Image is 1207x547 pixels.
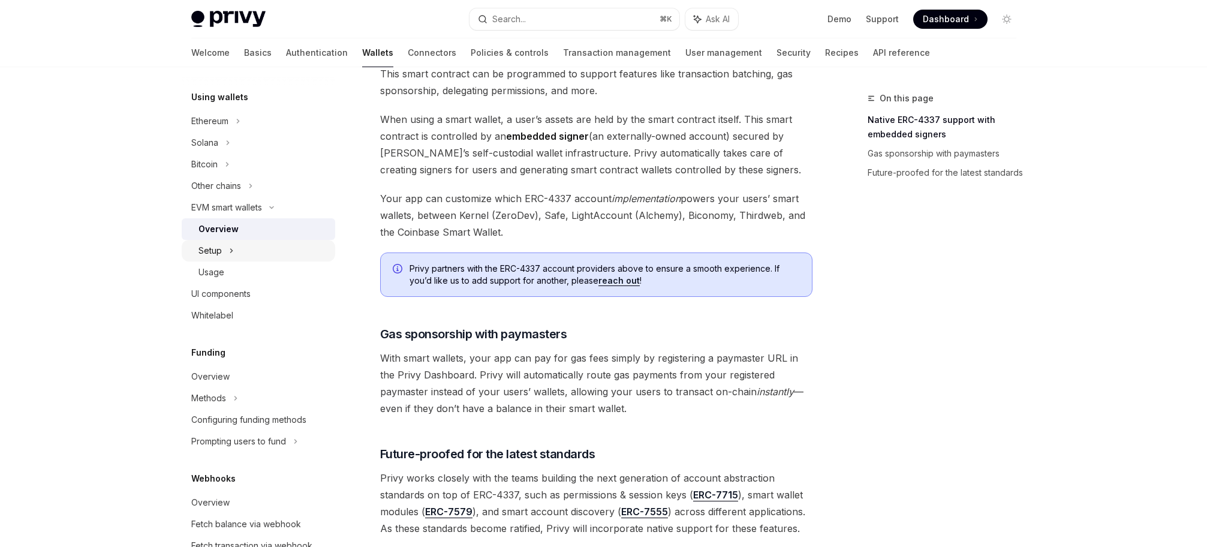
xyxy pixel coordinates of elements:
[362,38,393,67] a: Wallets
[182,218,335,240] a: Overview
[191,495,230,510] div: Overview
[706,13,730,25] span: Ask AI
[191,287,251,301] div: UI components
[997,10,1016,29] button: Toggle dark mode
[286,38,348,67] a: Authentication
[380,111,812,178] span: When using a smart wallet, a user’s assets are held by the smart contract itself. This smart cont...
[380,446,595,462] span: Future-proofed for the latest standards
[913,10,988,29] a: Dashboard
[182,366,335,387] a: Overview
[191,413,306,427] div: Configuring funding methods
[191,517,301,531] div: Fetch balance via webhook
[598,275,640,286] a: reach out
[191,38,230,67] a: Welcome
[425,506,472,518] a: ERC-7579
[408,38,456,67] a: Connectors
[923,13,969,25] span: Dashboard
[198,222,239,236] div: Overview
[380,350,812,417] span: With smart wallets, your app can pay for gas fees simply by registering a paymaster URL in the Pr...
[492,12,526,26] div: Search...
[191,345,225,360] h5: Funding
[868,110,1026,144] a: Native ERC-4337 support with embedded signers
[685,8,738,30] button: Ask AI
[563,38,671,67] a: Transaction management
[393,264,405,276] svg: Info
[191,308,233,323] div: Whitelabel
[612,193,681,205] em: implementation
[182,283,335,305] a: UI components
[471,38,549,67] a: Policies & controls
[660,14,672,24] span: ⌘ K
[825,38,859,67] a: Recipes
[380,470,812,537] span: Privy works closely with the teams building the next generation of account abstraction standards ...
[868,163,1026,182] a: Future-proofed for the latest standards
[191,11,266,28] img: light logo
[198,244,222,258] div: Setup
[880,91,934,106] span: On this page
[182,409,335,431] a: Configuring funding methods
[757,386,794,398] em: instantly
[469,8,679,30] button: Search...⌘K
[191,369,230,384] div: Overview
[191,157,218,172] div: Bitcoin
[191,200,262,215] div: EVM smart wallets
[244,38,272,67] a: Basics
[873,38,930,67] a: API reference
[191,114,228,128] div: Ethereum
[693,489,738,501] a: ERC-7715
[506,130,589,142] strong: embedded signer
[380,326,567,342] span: Gas sponsorship with paymasters
[182,262,335,283] a: Usage
[866,13,899,25] a: Support
[191,471,236,486] h5: Webhooks
[182,513,335,535] a: Fetch balance via webhook
[380,49,812,99] span: Under the hood, a smart wallet is an -compatible smart contract deployed onchain. This smart cont...
[868,144,1026,163] a: Gas sponsorship with paymasters
[191,391,226,405] div: Methods
[191,90,248,104] h5: Using wallets
[621,506,668,518] a: ERC-7555
[191,179,241,193] div: Other chains
[191,434,286,449] div: Prompting users to fund
[827,13,851,25] a: Demo
[380,190,812,241] span: Your app can customize which ERC-4337 account powers your users’ smart wallets, between Kernel (Z...
[191,136,218,150] div: Solana
[182,305,335,326] a: Whitelabel
[410,263,800,287] span: Privy partners with the ERC-4337 account providers above to ensure a smooth experience. If you’d ...
[776,38,811,67] a: Security
[198,265,224,279] div: Usage
[685,38,762,67] a: User management
[182,492,335,513] a: Overview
